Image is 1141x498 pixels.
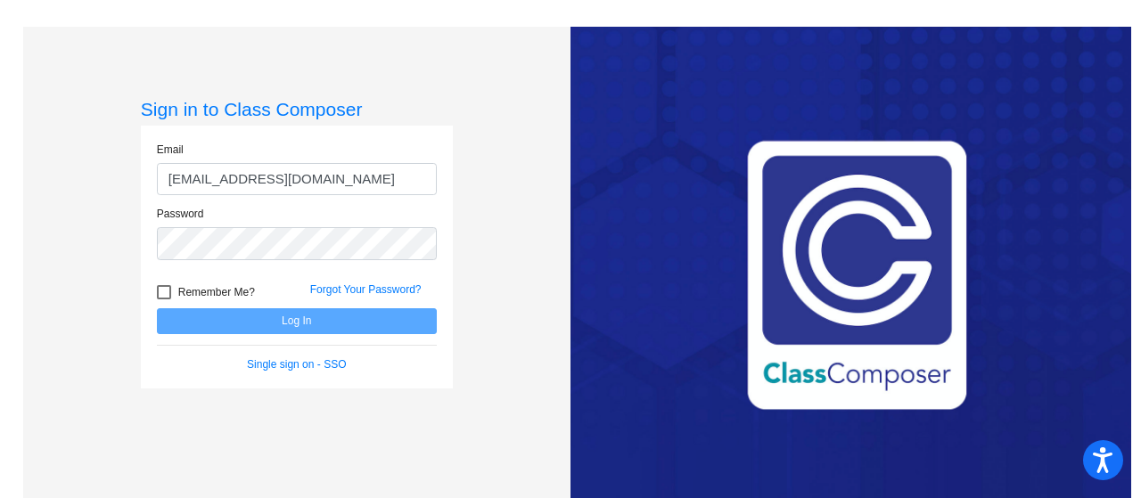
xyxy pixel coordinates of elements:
label: Email [157,142,184,158]
button: Log In [157,308,437,334]
label: Password [157,206,204,222]
a: Single sign on - SSO [247,358,346,371]
a: Forgot Your Password? [310,283,422,296]
h3: Sign in to Class Composer [141,98,453,120]
span: Remember Me? [178,282,255,303]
